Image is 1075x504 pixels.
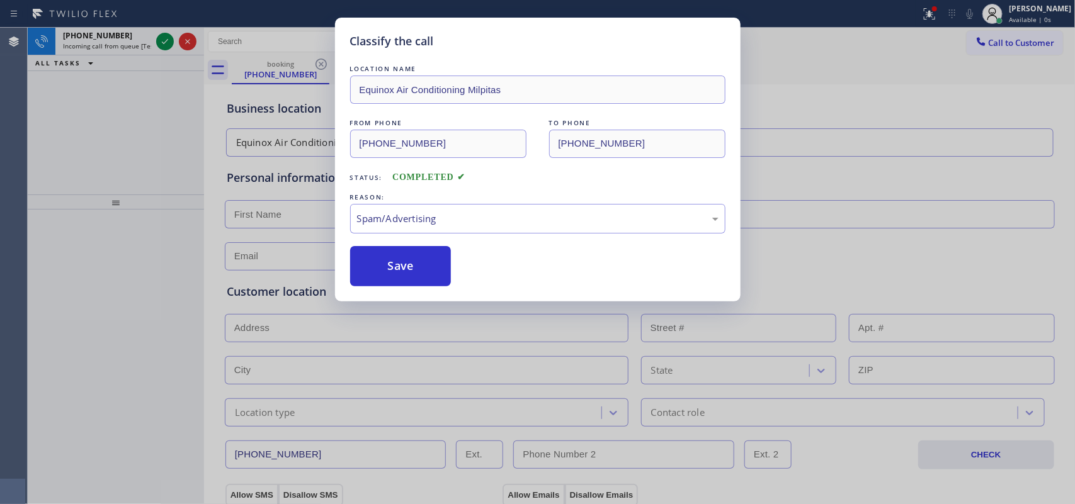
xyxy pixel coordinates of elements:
[350,130,526,158] input: From phone
[350,173,383,182] span: Status:
[350,116,526,130] div: FROM PHONE
[549,116,725,130] div: TO PHONE
[357,211,719,226] div: Spam/Advertising
[392,172,465,182] span: COMPLETED
[350,191,725,204] div: REASON:
[350,246,452,286] button: Save
[350,33,434,50] h5: Classify the call
[549,130,725,158] input: To phone
[350,62,725,76] div: LOCATION NAME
